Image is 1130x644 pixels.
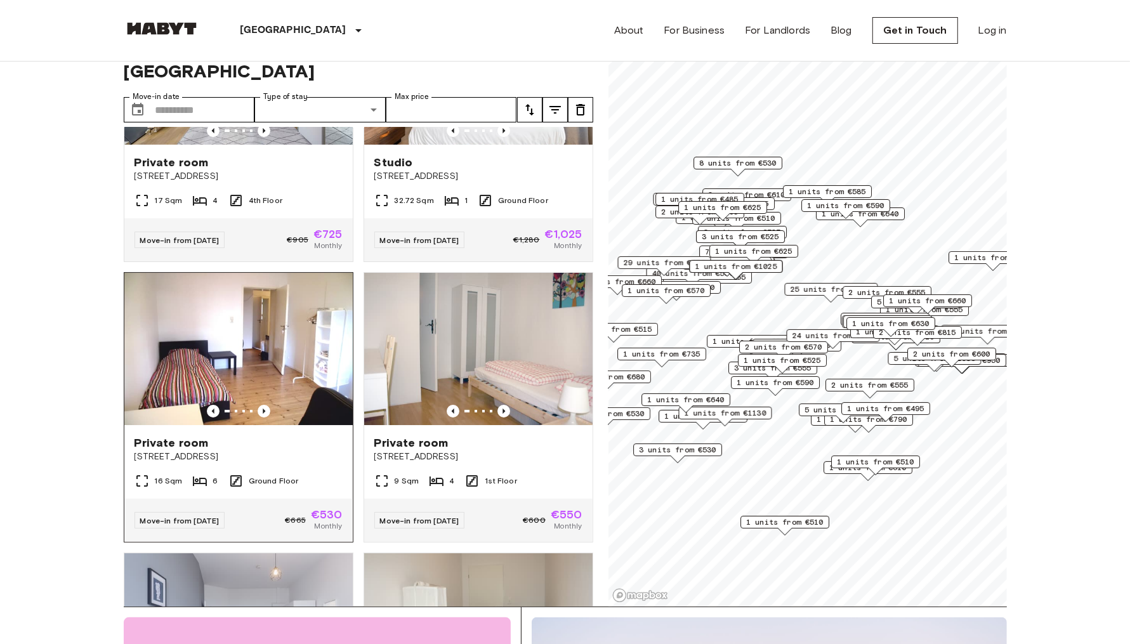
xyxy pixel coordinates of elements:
[562,407,650,427] div: Map marker
[124,272,353,542] a: Marketing picture of unit DE-01-029-04MPrevious imagePrevious imagePrivate room[STREET_ADDRESS]16...
[784,283,877,303] div: Map marker
[947,325,1028,337] span: 12 units from €570
[879,327,956,338] span: 2 units from €815
[639,444,716,456] span: 3 units from €530
[704,227,781,238] span: 3 units from €525
[364,273,593,425] img: Marketing picture of unit DE-01-093-04M
[258,405,270,417] button: Previous image
[608,23,1007,607] canvas: Map
[707,335,796,355] div: Map marker
[623,257,705,268] span: 29 units from €570
[617,256,711,276] div: Map marker
[790,284,872,295] span: 25 units from €530
[783,185,872,205] div: Map marker
[831,456,920,475] div: Map marker
[517,97,542,122] button: tune
[692,212,781,232] div: Map marker
[133,91,180,102] label: Move-in date
[702,231,779,242] span: 3 units from €525
[799,404,888,423] div: Map marker
[829,462,907,473] span: 1 units from €610
[883,294,972,314] div: Map marker
[831,379,909,391] span: 2 units from €555
[655,206,744,225] div: Map marker
[843,315,932,335] div: Map marker
[848,287,926,298] span: 2 units from €555
[734,362,811,374] span: 3 units from €555
[140,516,220,525] span: Move-in from [DATE]
[702,188,791,208] div: Map marker
[843,286,931,306] div: Map marker
[485,475,516,487] span: 1st Floor
[825,379,914,398] div: Map marker
[380,516,459,525] span: Move-in from [DATE]
[715,246,792,257] span: 1 units from €625
[684,202,761,213] span: 1 units from €625
[923,355,1001,366] span: 7 units from €950
[140,235,220,245] span: Move-in from [DATE]
[568,371,645,383] span: 1 units from €680
[824,461,912,481] div: Map marker
[124,273,353,425] img: Marketing picture of unit DE-01-029-04M
[617,348,706,367] div: Map marker
[554,520,582,532] span: Monthly
[612,588,668,603] a: Mapbox logo
[786,329,879,349] div: Map marker
[213,195,218,206] span: 4
[287,234,308,246] span: €905
[850,325,939,345] div: Map marker
[464,195,468,206] span: 1
[285,515,306,526] span: €665
[449,475,454,487] span: 4
[852,318,930,329] span: 1 units from €630
[849,316,926,327] span: 1 units from €640
[699,157,777,169] span: 8 units from €530
[696,230,785,250] div: Map marker
[659,410,747,430] div: Map marker
[395,91,429,102] label: Max price
[641,393,730,413] div: Map marker
[497,124,510,137] button: Previous image
[664,411,742,422] span: 1 units from €570
[913,348,990,360] span: 2 units from €600
[877,296,954,308] span: 5 units from €660
[842,315,931,335] div: Map marker
[638,282,715,293] span: 3 units from €690
[889,295,966,306] span: 1 units from €660
[731,376,820,396] div: Map marker
[542,97,568,122] button: tune
[155,195,183,206] span: 17 Sqm
[545,228,582,240] span: €1,025
[562,371,651,390] div: Map marker
[653,193,746,213] div: Map marker
[314,520,342,532] span: Monthly
[693,157,782,176] div: Map marker
[523,515,546,526] span: €600
[135,450,343,463] span: [STREET_ADDRESS]
[907,348,996,367] div: Map marker
[699,246,788,265] div: Map marker
[395,195,434,206] span: 32.72 Sqm
[954,252,1032,263] span: 1 units from €980
[872,17,958,44] a: Get in Touch
[207,124,220,137] button: Previous image
[745,23,810,38] a: For Landlords
[917,353,1006,373] div: Map marker
[497,405,510,417] button: Previous image
[627,285,705,296] span: 1 units from €570
[709,245,798,265] div: Map marker
[249,195,282,206] span: 4th Floor
[792,330,874,341] span: 24 units from €575
[847,403,924,414] span: 1 units from €495
[978,23,1007,38] a: Log in
[513,234,540,246] span: €1,280
[258,124,270,137] button: Previous image
[917,354,1006,374] div: Map marker
[873,326,962,346] div: Map marker
[135,155,209,170] span: Private room
[263,91,308,102] label: Type of stay
[841,313,930,332] div: Map marker
[822,208,899,220] span: 1 units from €640
[824,413,913,433] div: Map marker
[841,402,930,422] div: Map marker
